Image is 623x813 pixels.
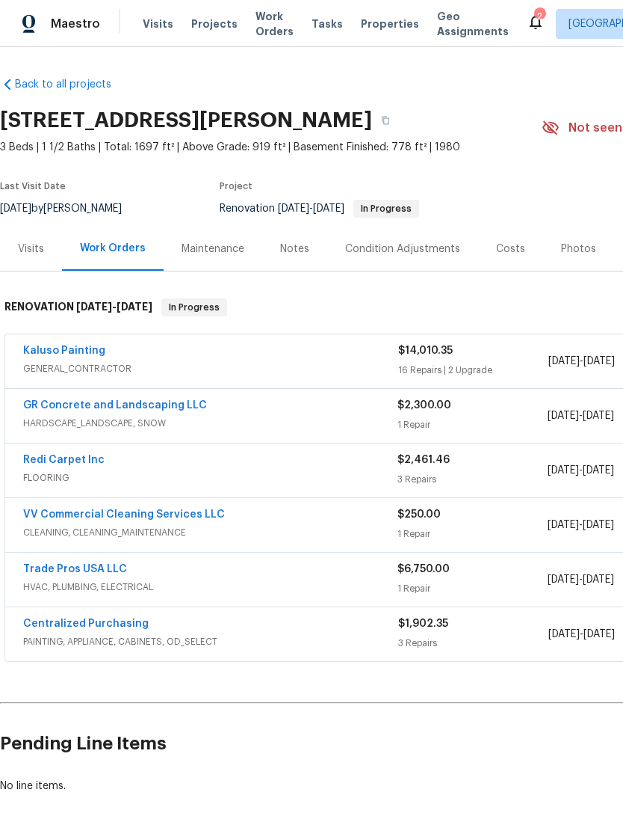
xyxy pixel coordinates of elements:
[437,9,509,39] span: Geo Assignments
[534,9,545,24] div: 2
[397,509,441,520] span: $250.00
[345,242,460,257] div: Condition Adjustments
[372,107,399,134] button: Copy Address
[23,580,397,595] span: HVAC, PLUMBING, ELECTRICAL
[182,242,244,257] div: Maintenance
[583,411,614,421] span: [DATE]
[117,301,152,312] span: [DATE]
[278,203,309,214] span: [DATE]
[80,241,146,256] div: Work Orders
[280,242,309,257] div: Notes
[548,629,580,639] span: [DATE]
[561,242,596,257] div: Photos
[23,509,225,520] a: VV Commercial Cleaning Services LLC
[23,416,397,431] span: HARDSCAPE_LANDSCAPE, SNOW
[76,301,152,312] span: -
[278,203,344,214] span: -
[548,518,614,533] span: -
[51,16,100,31] span: Maestro
[398,636,548,651] div: 3 Repairs
[397,564,450,574] span: $6,750.00
[355,204,418,213] span: In Progress
[311,19,343,29] span: Tasks
[23,361,398,376] span: GENERAL_CONTRACTOR
[583,356,615,366] span: [DATE]
[583,574,614,585] span: [DATE]
[23,634,398,649] span: PAINTING, APPLIANCE, CABINETS, OD_SELECT
[23,525,397,540] span: CLEANING, CLEANING_MAINTENANCE
[397,527,547,542] div: 1 Repair
[548,463,614,478] span: -
[398,363,548,378] div: 16 Repairs | 2 Upgrade
[548,356,580,366] span: [DATE]
[220,182,252,191] span: Project
[397,417,547,432] div: 1 Repair
[398,619,448,629] span: $1,902.35
[548,520,579,530] span: [DATE]
[397,472,547,487] div: 3 Repairs
[583,629,615,639] span: [DATE]
[548,574,579,585] span: [DATE]
[76,301,112,312] span: [DATE]
[548,627,615,642] span: -
[23,455,105,465] a: Redi Carpet Inc
[398,346,453,356] span: $14,010.35
[548,465,579,476] span: [DATE]
[548,572,614,587] span: -
[361,16,419,31] span: Properties
[191,16,238,31] span: Projects
[23,564,127,574] a: Trade Pros USA LLC
[583,465,614,476] span: [DATE]
[220,203,419,214] span: Renovation
[397,455,450,465] span: $2,461.46
[4,298,152,316] h6: RENOVATION
[23,470,397,485] span: FLOORING
[18,242,44,257] div: Visits
[583,520,614,530] span: [DATE]
[548,411,579,421] span: [DATE]
[163,300,226,315] span: In Progress
[496,242,525,257] div: Costs
[23,619,149,629] a: Centralized Purchasing
[397,400,451,411] span: $2,300.00
[255,9,294,39] span: Work Orders
[143,16,173,31] span: Visits
[23,400,207,411] a: GR Concrete and Landscaping LLC
[548,408,614,423] span: -
[313,203,344,214] span: [DATE]
[23,346,105,356] a: Kaluso Painting
[397,581,547,596] div: 1 Repair
[548,354,615,369] span: -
